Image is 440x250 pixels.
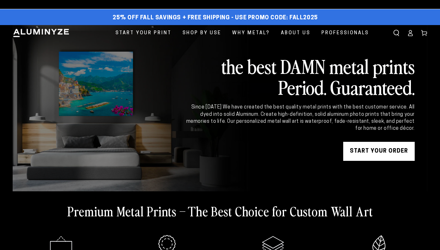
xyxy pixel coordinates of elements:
div: Since [DATE] We have created the best quality metal prints with the best customer service. All dy... [185,104,415,132]
span: Start Your Print [115,29,171,37]
a: Why Metal? [227,25,275,41]
span: Professionals [321,29,369,37]
span: Why Metal? [232,29,270,37]
a: About Us [276,25,315,41]
a: Start Your Print [111,25,176,41]
span: 25% off FALL Savings + Free Shipping - Use Promo Code: FALL2025 [113,15,318,22]
img: Aluminyze [13,28,70,38]
a: Professionals [317,25,374,41]
a: Shop By Use [178,25,226,41]
summary: Search our site [389,26,403,40]
h2: the best DAMN metal prints Period. Guaranteed. [185,56,415,97]
h2: Premium Metal Prints – The Best Choice for Custom Wall Art [67,203,373,219]
span: About Us [281,29,310,37]
a: START YOUR Order [343,142,415,161]
span: Shop By Use [183,29,221,37]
